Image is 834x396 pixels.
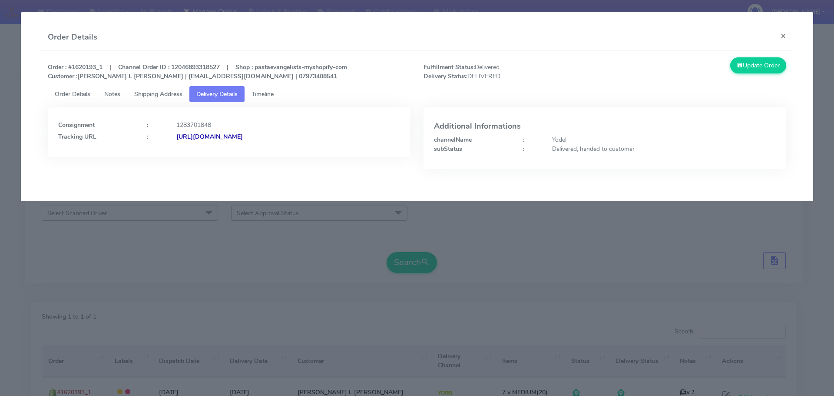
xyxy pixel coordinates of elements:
h4: Order Details [48,31,97,43]
span: Order Details [55,90,90,98]
strong: channelName [434,136,472,144]
div: 1283701848 [170,120,407,130]
span: Notes [104,90,120,98]
span: Delivery Details [196,90,238,98]
strong: Fulfillment Status: [424,63,475,71]
strong: : [147,133,148,141]
strong: [URL][DOMAIN_NAME] [176,133,243,141]
button: Update Order [730,57,787,73]
span: Shipping Address [134,90,182,98]
strong: subStatus [434,145,462,153]
strong: : [523,136,524,144]
span: Timeline [252,90,274,98]
strong: Delivery Status: [424,72,467,80]
strong: Tracking URL [58,133,96,141]
strong: Customer : [48,72,77,80]
ul: Tabs [48,86,787,102]
div: Yodel [546,135,782,144]
h4: Additional Informations [434,122,776,131]
strong: Consignment [58,121,95,129]
strong: : [523,145,524,153]
strong: : [147,121,148,129]
span: Delivered DELIVERED [417,63,605,81]
strong: Order : #1620193_1 | Channel Order ID : 12046893318527 | Shop : pastaevangelists-myshopify-com [P... [48,63,347,80]
button: Close [774,24,793,47]
div: Delivered, handed to customer [546,144,782,153]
